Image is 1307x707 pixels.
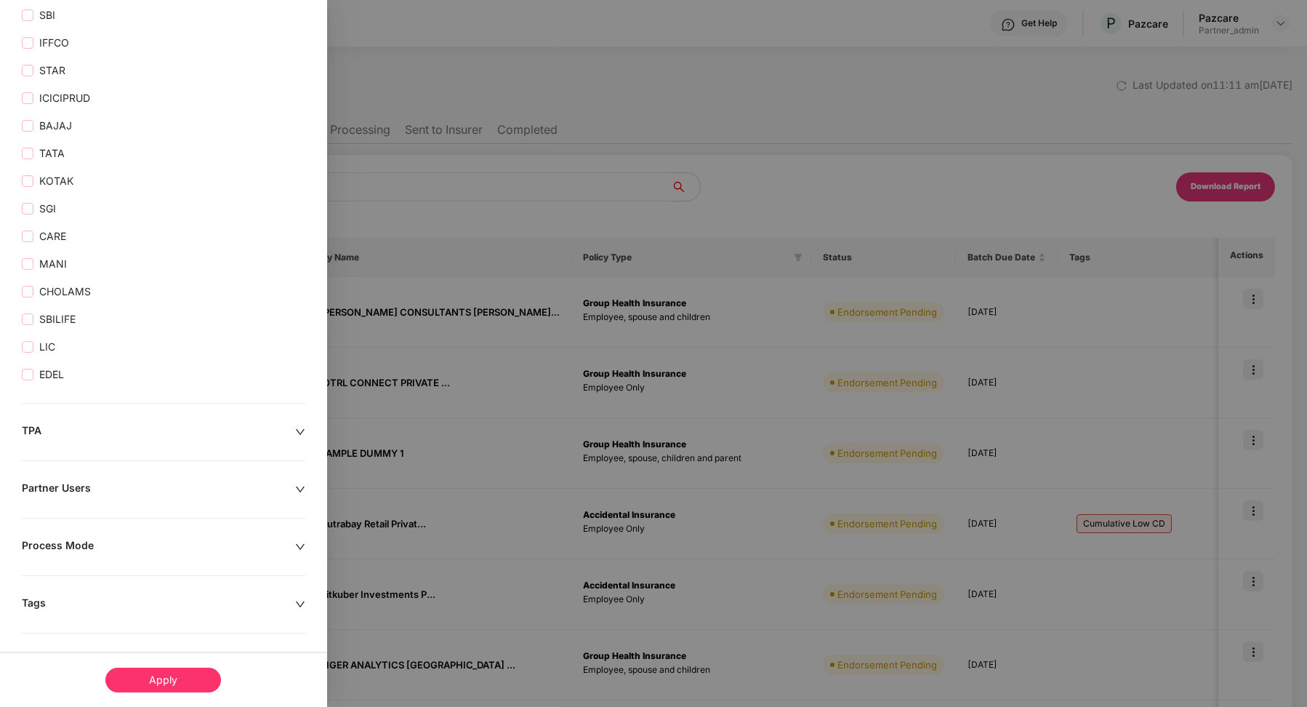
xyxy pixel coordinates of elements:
[33,7,61,23] span: SBI
[33,63,71,79] span: STAR
[33,90,96,106] span: ICICIPRUD
[33,201,62,217] span: SGI
[295,599,305,610] span: down
[33,228,72,244] span: CARE
[33,35,75,51] span: IFFCO
[33,367,70,383] span: EDEL
[295,484,305,495] span: down
[33,173,79,189] span: KOTAK
[33,339,61,355] span: LIC
[33,118,78,134] span: BAJAJ
[295,427,305,437] span: down
[22,539,295,555] div: Process Mode
[33,284,97,300] span: CHOLAMS
[22,596,295,612] div: Tags
[22,424,295,440] div: TPA
[105,668,221,692] div: Apply
[33,256,73,272] span: MANI
[22,482,295,498] div: Partner Users
[33,311,81,327] span: SBILIFE
[295,542,305,552] span: down
[33,145,71,161] span: TATA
